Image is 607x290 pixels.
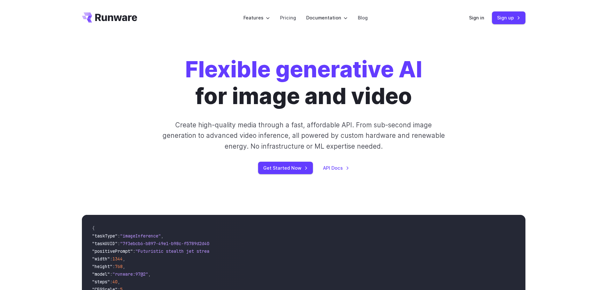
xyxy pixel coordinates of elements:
span: "taskType" [92,233,118,239]
span: "positivePrompt" [92,248,133,254]
span: : [110,256,112,262]
span: : [118,241,120,246]
span: , [148,271,151,277]
a: Blog [358,14,368,21]
span: "width" [92,256,110,262]
strong: Flexible generative AI [185,56,422,83]
span: 1344 [112,256,123,262]
span: : [110,279,112,285]
span: : [133,248,135,254]
span: 768 [115,264,123,269]
span: : [118,233,120,239]
span: "imageInference" [120,233,161,239]
span: "7f3ebcb6-b897-49e1-b98c-f5789d2d40d7" [120,241,217,246]
span: "model" [92,271,110,277]
span: 40 [112,279,118,285]
span: : [112,264,115,269]
a: Go to / [82,12,137,23]
h1: for image and video [185,56,422,110]
span: "Futuristic stealth jet streaking through a neon-lit cityscape with glowing purple exhaust" [135,248,367,254]
span: "steps" [92,279,110,285]
a: Get Started Now [258,162,313,174]
span: , [123,256,125,262]
span: "runware:97@2" [112,271,148,277]
a: Pricing [280,14,296,21]
label: Features [243,14,270,21]
a: API Docs [323,164,349,172]
span: "taskUUID" [92,241,118,246]
a: Sign in [469,14,484,21]
span: { [92,225,95,231]
span: "height" [92,264,112,269]
p: Create high-quality media through a fast, affordable API. From sub-second image generation to adv... [162,120,445,152]
label: Documentation [306,14,348,21]
span: , [118,279,120,285]
span: , [123,264,125,269]
span: , [161,233,163,239]
span: : [110,271,112,277]
a: Sign up [492,11,525,24]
